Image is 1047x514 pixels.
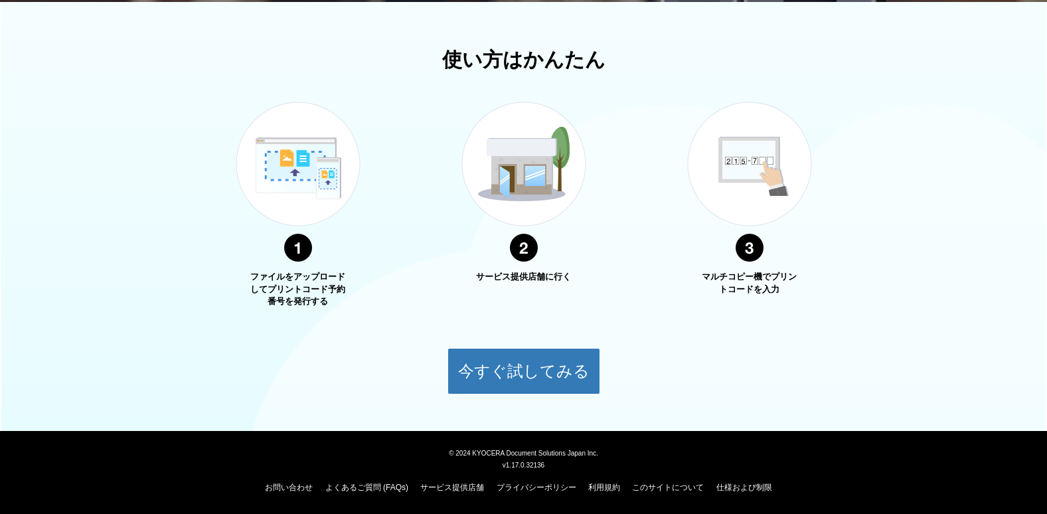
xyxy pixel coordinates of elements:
[420,483,484,492] a: サービス提供店舗
[248,271,348,308] p: ファイルをアップロードしてプリントコード予約番号を発行する
[503,461,544,469] span: v1.17.0.32136
[700,271,799,296] p: マルチコピー機でプリントコードを入力
[474,271,574,284] p: サービス提供店舗に行く
[265,483,313,492] a: お問い合わせ
[632,483,704,492] a: このサイトについて
[716,483,772,492] a: 仕様および制限
[447,348,600,394] button: 今すぐ試してみる
[588,483,620,492] a: 利用規約
[325,483,408,492] a: よくあるご質問 (FAQs)
[449,448,598,457] span: © 2024 KYOCERA Document Solutions Japan Inc.
[497,483,576,492] a: プライバシーポリシー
